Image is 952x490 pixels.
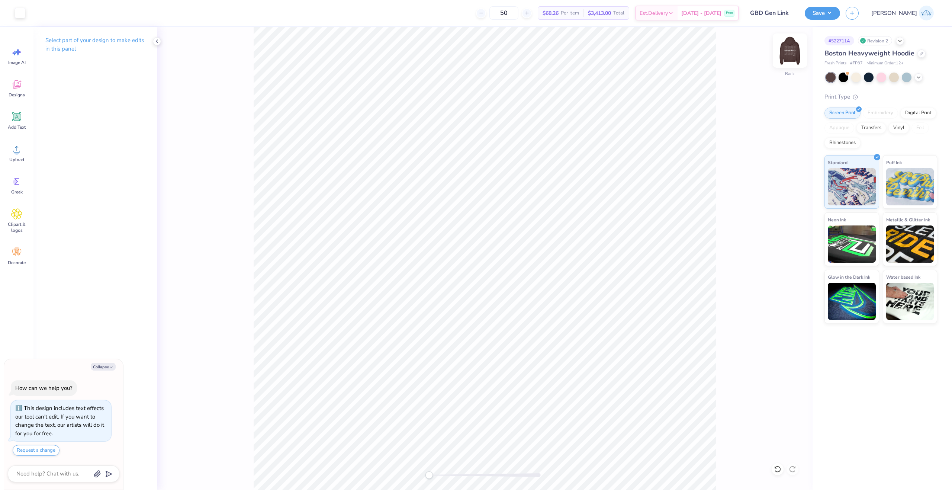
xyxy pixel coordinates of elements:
[900,108,936,119] div: Digital Print
[543,9,559,17] span: $68.26
[8,60,26,65] span: Image AI
[824,60,846,67] span: Fresh Prints
[886,273,920,281] span: Water based Ink
[850,60,863,67] span: # FP87
[828,225,876,263] img: Neon Ink
[911,122,929,134] div: Foil
[15,404,104,437] div: This design includes text effects our tool can't edit. If you want to change the text, our artist...
[4,221,29,233] span: Clipart & logos
[828,283,876,320] img: Glow in the Dark Ink
[775,36,805,65] img: Back
[726,10,733,16] span: Free
[886,283,934,320] img: Water based Ink
[886,216,930,224] span: Metallic & Glitter Ink
[858,36,892,45] div: Revision 2
[828,216,846,224] span: Neon Ink
[8,260,26,266] span: Decorate
[744,6,799,20] input: Untitled Design
[11,189,23,195] span: Greek
[824,93,937,101] div: Print Type
[9,157,24,163] span: Upload
[640,9,668,17] span: Est. Delivery
[588,9,611,17] span: $3,413.00
[886,225,934,263] img: Metallic & Glitter Ink
[824,137,861,148] div: Rhinestones
[828,168,876,205] img: Standard
[489,6,518,20] input: – –
[824,36,854,45] div: # 522711A
[805,7,840,20] button: Save
[8,124,26,130] span: Add Text
[824,49,914,58] span: Boston Heavyweight Hoodie
[828,158,848,166] span: Standard
[45,36,145,53] p: Select part of your design to make edits in this panel
[886,168,934,205] img: Puff Ink
[824,108,861,119] div: Screen Print
[425,471,433,479] div: Accessibility label
[824,122,854,134] div: Applique
[871,9,917,17] span: [PERSON_NAME]
[13,445,59,456] button: Request a change
[828,273,870,281] span: Glow in the Dark Ink
[919,6,934,20] img: Josephine Amber Orros
[785,70,795,77] div: Back
[561,9,579,17] span: Per Item
[613,9,624,17] span: Total
[856,122,886,134] div: Transfers
[868,6,937,20] a: [PERSON_NAME]
[888,122,909,134] div: Vinyl
[886,158,902,166] span: Puff Ink
[15,384,73,392] div: How can we help you?
[9,92,25,98] span: Designs
[681,9,721,17] span: [DATE] - [DATE]
[91,363,116,371] button: Collapse
[866,60,904,67] span: Minimum Order: 12 +
[863,108,898,119] div: Embroidery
